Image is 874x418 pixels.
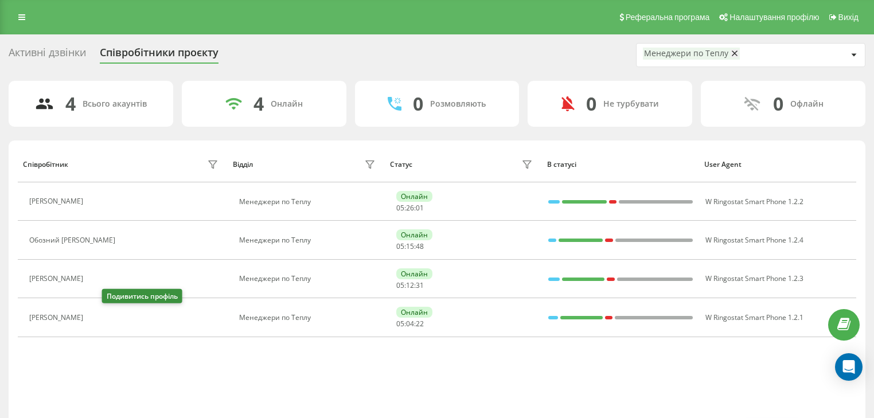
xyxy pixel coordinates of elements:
[406,280,414,290] span: 12
[603,99,659,109] div: Не турбувати
[705,197,803,206] span: W Ringostat Smart Phone 1.2.2
[773,93,783,115] div: 0
[29,314,86,322] div: [PERSON_NAME]
[100,46,219,64] div: Співробітники проєкту
[396,320,424,328] div: : :
[704,161,850,169] div: User Agent
[396,243,424,251] div: : :
[396,280,404,290] span: 05
[271,99,303,109] div: Онлайн
[239,236,379,244] div: Менеджери по Теплу
[396,191,432,202] div: Онлайн
[233,161,253,169] div: Відділ
[239,198,379,206] div: Менеджери по Теплу
[416,241,424,251] span: 48
[9,46,86,64] div: Активні дзвінки
[29,197,86,205] div: [PERSON_NAME]
[239,275,379,283] div: Менеджери по Теплу
[705,235,803,245] span: W Ringostat Smart Phone 1.2.4
[729,13,819,22] span: Налаштування профілю
[547,161,693,169] div: В статусі
[705,274,803,283] span: W Ringostat Smart Phone 1.2.3
[396,282,424,290] div: : :
[705,312,803,322] span: W Ringostat Smart Phone 1.2.1
[626,13,710,22] span: Реферальна програма
[23,161,68,169] div: Співробітник
[430,99,486,109] div: Розмовляють
[835,353,863,381] div: Open Intercom Messenger
[396,268,432,279] div: Онлайн
[396,241,404,251] span: 05
[644,49,728,58] div: Менеджери по Теплу
[406,319,414,329] span: 04
[416,203,424,213] span: 01
[406,241,414,251] span: 15
[413,93,423,115] div: 0
[390,161,412,169] div: Статус
[102,289,182,303] div: Подивитись профіль
[396,204,424,212] div: : :
[396,203,404,213] span: 05
[838,13,859,22] span: Вихід
[790,99,824,109] div: Офлайн
[29,275,86,283] div: [PERSON_NAME]
[396,319,404,329] span: 05
[586,93,596,115] div: 0
[416,319,424,329] span: 22
[239,314,379,322] div: Менеджери по Теплу
[83,99,147,109] div: Всього акаунтів
[406,203,414,213] span: 26
[396,307,432,318] div: Онлайн
[65,93,76,115] div: 4
[416,280,424,290] span: 31
[29,236,118,244] div: Обозний [PERSON_NAME]
[253,93,264,115] div: 4
[396,229,432,240] div: Онлайн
